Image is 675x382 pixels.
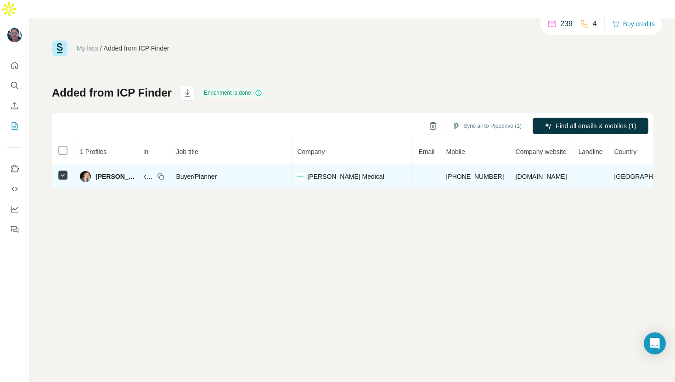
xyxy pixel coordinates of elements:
span: Job title [176,148,198,155]
button: Sync all to Pipedrive (1) [446,119,528,133]
img: Avatar [7,28,22,42]
button: Enrich CSV [7,97,22,114]
button: Use Surfe API [7,181,22,197]
span: Landline [579,148,603,155]
span: Mobile [446,148,465,155]
button: Feedback [7,221,22,238]
span: Email [418,148,434,155]
span: [PERSON_NAME] Medical [307,172,384,181]
p: 4 [593,18,597,29]
button: My lists [7,118,22,134]
span: Buyer/Planner [176,173,217,180]
a: My lists [77,45,98,52]
span: Find all emails & mobiles (1) [556,121,636,131]
span: [PERSON_NAME] [96,172,138,181]
button: Buy credits [612,17,655,30]
span: Country [614,148,636,155]
button: Dashboard [7,201,22,217]
span: LinkedIn [134,172,154,181]
img: Avatar [80,171,91,182]
div: Open Intercom Messenger [644,332,666,354]
div: Added from ICP Finder [104,44,169,53]
button: Search [7,77,22,94]
span: Company website [516,148,567,155]
li: / [100,44,102,53]
p: 239 [560,18,573,29]
img: company-logo [297,173,304,180]
span: Company [297,148,325,155]
span: 1 Profiles [80,148,107,155]
button: Use Surfe on LinkedIn [7,160,22,177]
button: Find all emails & mobiles (1) [533,118,648,134]
span: [PHONE_NUMBER] [446,173,504,180]
h1: Added from ICP Finder [52,86,172,100]
div: Enrichment is done [201,87,265,98]
button: Quick start [7,57,22,74]
span: [DOMAIN_NAME] [516,173,567,180]
img: Surfe Logo [52,40,67,56]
